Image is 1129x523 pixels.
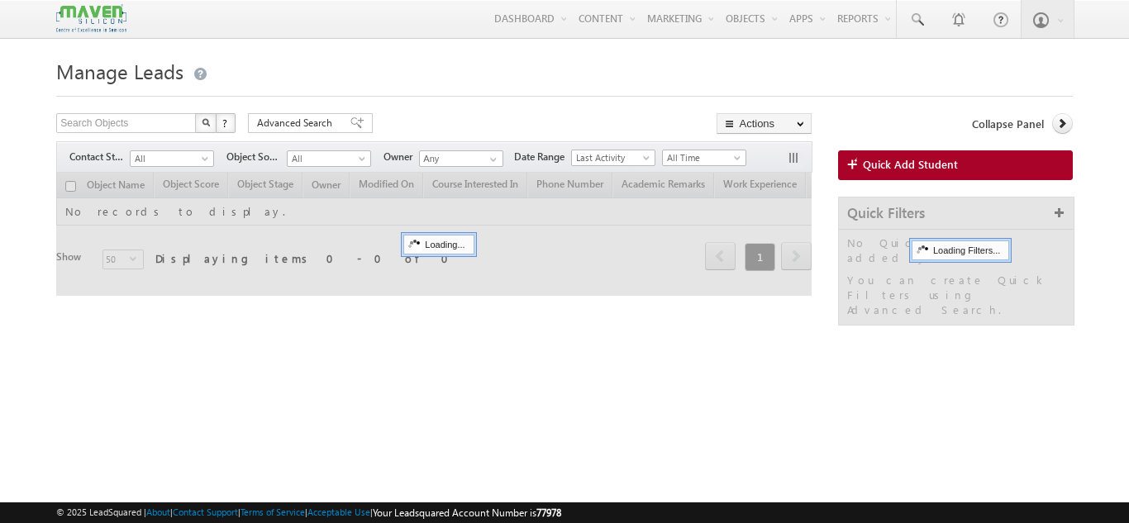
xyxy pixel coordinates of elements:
[287,150,371,167] a: All
[56,505,561,521] span: © 2025 LeadSquared | | | | |
[514,150,571,164] span: Date Range
[838,150,1073,180] a: Quick Add Student
[222,116,230,130] span: ?
[572,150,650,165] span: Last Activity
[257,116,337,131] span: Advanced Search
[241,506,305,517] a: Terms of Service
[56,4,126,33] img: Custom Logo
[972,116,1044,131] span: Collapse Panel
[173,506,238,517] a: Contact Support
[662,150,746,166] a: All Time
[536,506,561,519] span: 77978
[403,235,474,254] div: Loading...
[307,506,370,517] a: Acceptable Use
[717,113,812,134] button: Actions
[912,240,1009,260] div: Loading Filters...
[202,118,210,126] img: Search
[288,151,366,166] span: All
[383,150,419,164] span: Owner
[130,150,214,167] a: All
[863,157,958,172] span: Quick Add Student
[69,150,130,164] span: Contact Stage
[663,150,741,165] span: All Time
[146,506,170,517] a: About
[226,150,287,164] span: Object Source
[216,113,236,133] button: ?
[571,150,655,166] a: Last Activity
[131,151,209,166] span: All
[373,506,561,519] span: Your Leadsquared Account Number is
[419,150,503,167] input: Type to Search
[481,151,502,168] a: Show All Items
[56,58,183,84] span: Manage Leads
